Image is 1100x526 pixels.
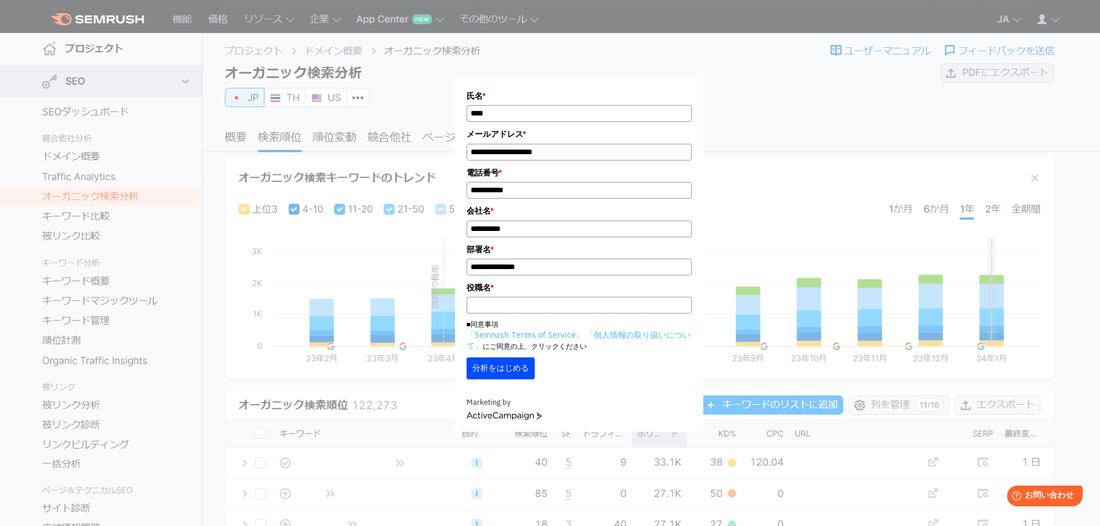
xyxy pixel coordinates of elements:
label: 会社名 [467,204,692,217]
label: 部署名 [467,243,692,256]
label: メールアドレス [467,128,692,140]
p: ■同意事項 にご同意の上、クリックください [467,319,692,352]
a: 「個人情報の取り扱いについて」 [467,329,691,351]
label: 氏名 [467,89,692,102]
div: Marketing by [467,397,692,409]
button: 分析をはじめる [467,357,535,379]
a: 「Semrush Terms of Service」 [467,329,584,340]
iframe: Help widget launcher [997,481,1087,513]
label: 電話番号 [467,166,692,179]
label: 役職名 [467,281,692,294]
